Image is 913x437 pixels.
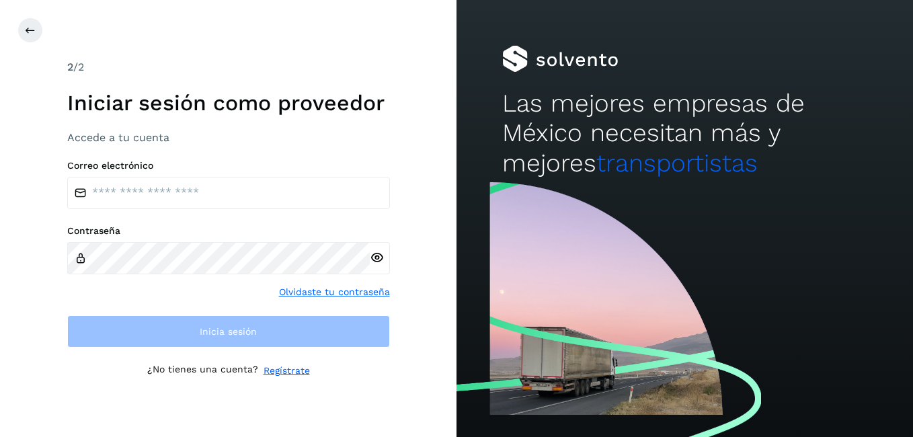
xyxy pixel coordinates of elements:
[67,315,390,348] button: Inicia sesión
[596,149,758,177] span: transportistas
[147,364,258,378] p: ¿No tienes una cuenta?
[67,59,390,75] div: /2
[67,160,390,171] label: Correo electrónico
[502,89,867,178] h2: Las mejores empresas de México necesitan más y mejores
[200,327,257,336] span: Inicia sesión
[67,131,390,144] h3: Accede a tu cuenta
[67,225,390,237] label: Contraseña
[264,364,310,378] a: Regístrate
[67,90,390,116] h1: Iniciar sesión como proveedor
[279,285,390,299] a: Olvidaste tu contraseña
[67,61,73,73] span: 2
